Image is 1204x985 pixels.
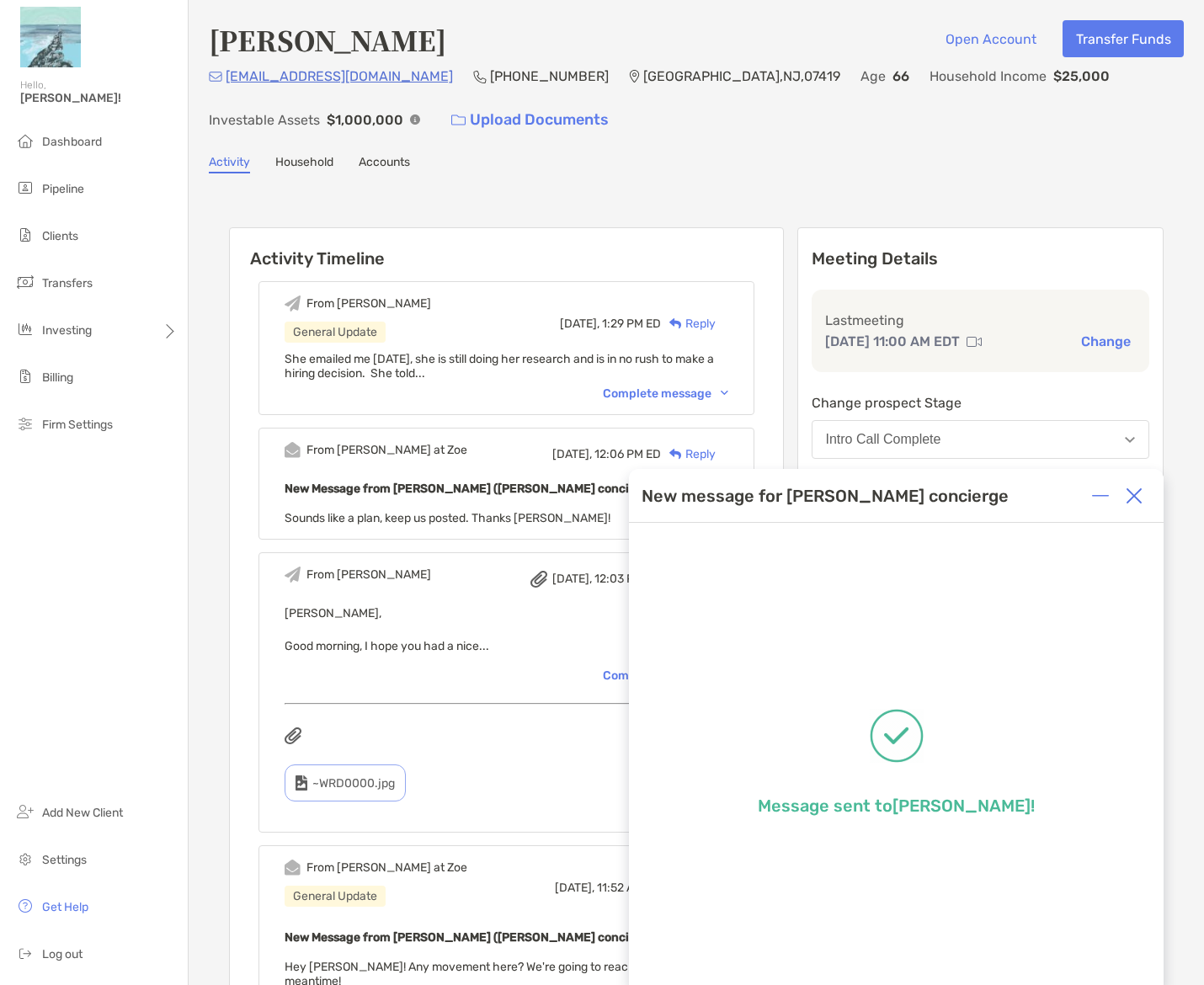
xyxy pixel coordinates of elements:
div: General Update [285,322,386,343]
img: transfers icon [15,272,35,292]
span: Log out [42,947,83,961]
span: Settings [42,853,87,867]
img: button icon [451,114,466,126]
img: type [296,775,307,791]
span: Transfers [42,276,93,290]
span: [PERSON_NAME]! [20,91,178,105]
p: Meeting Details [812,248,1150,269]
div: Reply [661,445,716,463]
button: Transfer Funds [1063,20,1184,57]
p: Good morning, I hope you had a nice... [285,636,728,657]
div: From [PERSON_NAME] at Zoe [306,860,467,875]
span: [DATE], [552,572,592,586]
span: 1:29 PM ED [602,317,661,331]
img: Open dropdown arrow [1125,437,1135,443]
a: Household [275,155,333,173]
b: New Message from [PERSON_NAME] ([PERSON_NAME] concierge) [285,930,658,945]
span: Clients [42,229,78,243]
img: Close [1126,487,1143,504]
img: Phone Icon [473,70,487,83]
span: 11:52 AM ED [597,881,661,895]
span: Pipeline [42,182,84,196]
span: Get Help [42,900,88,914]
div: From [PERSON_NAME] [306,567,431,582]
img: Event icon [285,295,301,311]
p: [PHONE_NUMBER] [490,66,609,87]
div: Complete message [603,668,728,683]
img: Expand or collapse [1092,487,1109,504]
div: New message for [PERSON_NAME] concierge [642,486,1009,506]
img: Event icon [285,442,301,458]
span: [DATE], [552,447,592,461]
span: Firm Settings [42,418,113,432]
img: clients icon [15,225,35,245]
a: Accounts [359,155,410,173]
span: Investing [42,323,92,338]
img: Location Icon [629,70,640,83]
img: attachment [530,571,547,588]
p: [PERSON_NAME], [285,603,728,624]
img: investing icon [15,319,35,339]
span: Dashboard [42,135,102,149]
img: attachments [285,727,301,744]
img: pipeline icon [15,178,35,198]
div: From [PERSON_NAME] [306,296,431,311]
span: Add New Client [42,806,123,820]
div: Intro Call Complete [826,432,941,447]
span: Sounds like a plan, keep us posted. Thanks [PERSON_NAME]! [285,511,610,525]
img: settings icon [15,849,35,869]
p: $1,000,000 [327,109,403,130]
button: Change [1076,333,1136,350]
img: get-help icon [15,896,35,916]
img: Event icon [285,860,301,876]
img: Info Icon [410,114,420,125]
b: New Message from [PERSON_NAME] ([PERSON_NAME] concierge) [285,482,658,496]
div: From [PERSON_NAME] at Zoe [306,443,467,457]
button: Open Account [932,20,1049,57]
img: Zoe Logo [20,7,81,67]
a: Upload Documents [440,102,620,138]
p: [GEOGRAPHIC_DATA] , NJ , 07419 [643,66,840,87]
img: logout icon [15,943,35,963]
span: 12:03 PM ED [594,572,661,586]
h6: Activity Timeline [230,228,783,269]
span: Billing [42,370,73,385]
span: [DATE], [555,881,594,895]
p: $25,000 [1053,66,1110,87]
h4: [PERSON_NAME] [209,20,446,59]
img: communication type [967,335,982,349]
div: Reply [661,315,716,333]
span: She emailed me [DATE], she is still doing her research and is in no rush to make a hiring decisio... [285,352,714,381]
img: Message successfully sent [870,709,924,763]
span: ~WRD0000.jpg [312,776,395,791]
img: dashboard icon [15,130,35,151]
p: [DATE] 11:00 AM EDT [825,331,960,352]
img: Reply icon [669,318,682,329]
img: Event icon [285,567,301,583]
p: Age [860,66,886,87]
p: Message sent to [PERSON_NAME] ! [758,796,1035,816]
img: add_new_client icon [15,801,35,822]
img: billing icon [15,366,35,386]
span: 12:06 PM ED [594,447,661,461]
img: Email Icon [209,72,222,82]
button: Intro Call Complete [812,420,1150,459]
p: Investable Assets [209,109,320,130]
img: firm-settings icon [15,413,35,434]
div: General Update [285,886,386,907]
img: Reply icon [669,449,682,460]
p: Change prospect Stage [812,392,1150,413]
a: Activity [209,155,250,173]
p: [EMAIL_ADDRESS][DOMAIN_NAME] [226,66,453,87]
p: 66 [892,66,909,87]
img: Chevron icon [721,391,728,396]
span: [DATE], [560,317,599,331]
div: Complete message [603,386,728,401]
p: Household Income [930,66,1047,87]
p: Last meeting [825,310,1137,331]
